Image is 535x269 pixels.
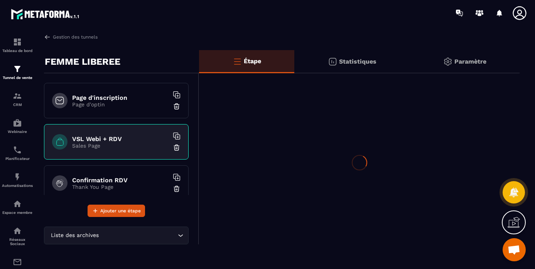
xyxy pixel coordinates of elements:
[2,32,33,59] a: formationformationTableau de bord
[2,103,33,107] p: CRM
[233,57,242,66] img: bars-o.4a397970.svg
[173,185,181,193] img: trash
[72,184,169,190] p: Thank You Page
[45,54,120,69] p: FEMME LIBEREE
[13,172,22,182] img: automations
[2,59,33,86] a: formationformationTunnel de vente
[13,226,22,235] img: social-network
[88,205,145,217] button: Ajouter une étape
[13,145,22,155] img: scheduler
[72,135,169,143] h6: VSL Webi + RDV
[72,177,169,184] h6: Confirmation RDV
[72,143,169,149] p: Sales Page
[100,231,176,240] input: Search for option
[328,57,337,66] img: stats.20deebd0.svg
[44,34,51,40] img: arrow
[2,210,33,215] p: Espace membre
[100,207,141,215] span: Ajouter une étape
[173,144,181,151] img: trash
[2,113,33,140] a: automationsautomationsWebinaire
[13,118,22,128] img: automations
[13,199,22,208] img: automations
[2,86,33,113] a: formationformationCRM
[2,156,33,161] p: Planificateur
[2,129,33,134] p: Webinaire
[244,57,261,65] p: Étape
[13,257,22,267] img: email
[2,237,33,246] p: Réseaux Sociaux
[13,64,22,74] img: formation
[49,231,100,240] span: Liste des archives
[2,76,33,80] p: Tunnel de vente
[2,166,33,193] a: automationsautomationsAutomatisations
[72,94,169,101] h6: Page d'inscription
[503,238,526,261] a: Ouvrir le chat
[443,57,452,66] img: setting-gr.5f69749f.svg
[44,227,189,244] div: Search for option
[2,220,33,252] a: social-networksocial-networkRéseaux Sociaux
[13,91,22,101] img: formation
[11,7,80,21] img: logo
[44,34,98,40] a: Gestion des tunnels
[173,103,181,110] img: trash
[339,58,376,65] p: Statistiques
[13,37,22,47] img: formation
[2,193,33,220] a: automationsautomationsEspace membre
[454,58,486,65] p: Paramètre
[72,101,169,108] p: Page d'optin
[2,140,33,166] a: schedulerschedulerPlanificateur
[2,49,33,53] p: Tableau de bord
[2,183,33,188] p: Automatisations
